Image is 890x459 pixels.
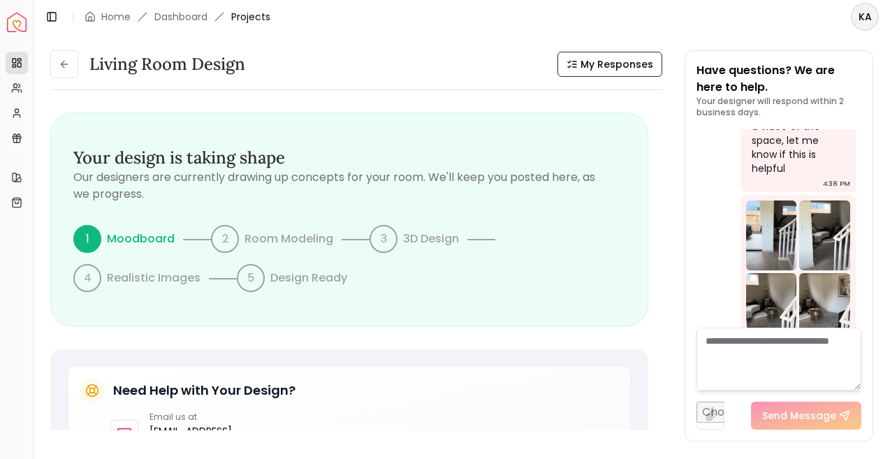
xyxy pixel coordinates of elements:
[823,177,850,191] div: 4:38 PM
[557,52,662,77] button: My Responses
[245,231,333,247] p: Room Modeling
[231,10,270,24] span: Projects
[852,4,877,29] span: KA
[107,231,175,247] p: Moodboard
[270,270,347,286] p: Design Ready
[7,13,27,32] a: Spacejoy
[403,231,459,247] p: 3D Design
[85,10,270,24] nav: breadcrumb
[370,225,397,253] div: 3
[154,10,207,24] a: Dashboard
[851,3,879,31] button: KA
[107,270,200,286] p: Realistic Images
[73,264,101,292] div: 4
[149,423,232,456] a: [EMAIL_ADDRESS][DOMAIN_NAME]
[799,201,850,270] img: Chat Image
[696,96,862,118] p: Your designer will respond within 2 business days.
[211,225,239,253] div: 2
[73,169,625,203] p: Our designers are currently drawing up concepts for your room. We'll keep you posted here, as we ...
[101,10,131,24] a: Home
[752,92,842,175] div: I have some screenshots from a video of the space, let me know if this is helpful
[149,411,232,423] p: Email us at
[746,201,797,270] img: Chat Image
[73,147,625,169] h3: Your design is taking shape
[581,57,653,71] span: My Responses
[73,225,101,253] div: 1
[113,381,296,400] h5: Need Help with Your Design?
[89,53,245,75] h3: Living Room design
[746,273,797,343] img: Chat Image
[799,273,850,343] img: Chat Image
[7,13,27,32] img: Spacejoy Logo
[237,264,265,292] div: 5
[696,62,862,96] p: Have questions? We are here to help.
